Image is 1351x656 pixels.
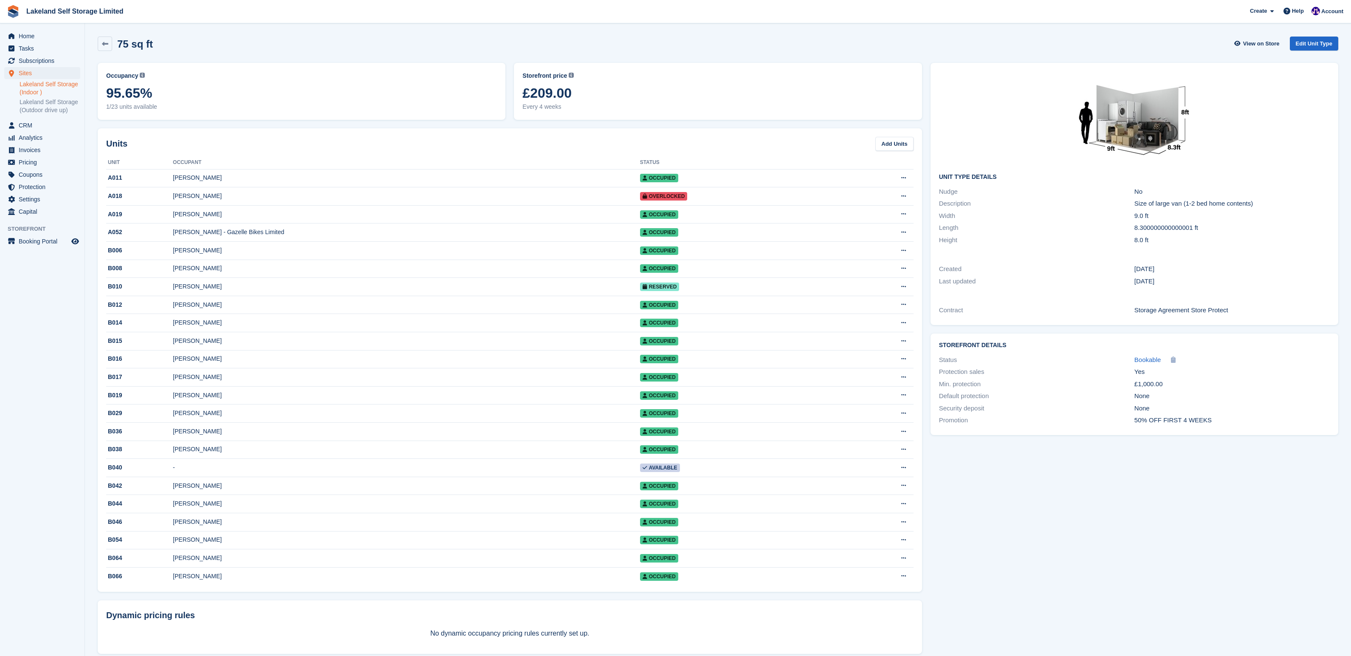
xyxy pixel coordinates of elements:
div: B046 [106,517,173,526]
div: [PERSON_NAME] [173,391,640,400]
span: Bookable [1134,356,1161,363]
a: menu [4,67,80,79]
span: Pricing [19,156,70,168]
div: Security deposit [939,404,1134,413]
span: Occupied [640,174,678,182]
div: [PERSON_NAME] [173,427,640,436]
div: B066 [106,572,173,581]
div: Created [939,264,1134,274]
span: Reserved [640,283,680,291]
div: 8.300000000000001 ft [1134,223,1330,233]
span: Occupied [640,482,678,490]
div: Height [939,235,1134,245]
div: 50% OFF FIRST 4 WEEKS [1134,416,1330,425]
div: B016 [106,354,173,363]
div: [PERSON_NAME] [173,246,640,255]
span: Occupied [640,301,678,309]
img: stora-icon-8386f47178a22dfd0bd8f6a31ec36ba5ce8667c1dd55bd0f319d3a0aa187defe.svg [7,5,20,18]
span: Occupied [640,518,678,526]
span: Account [1321,7,1343,16]
div: B010 [106,282,173,291]
span: Occupied [640,500,678,508]
a: Bookable [1134,355,1161,365]
a: Lakeland Self Storage (Outdoor drive up) [20,98,80,114]
a: Preview store [70,236,80,246]
div: No [1134,187,1330,197]
h2: Units [106,137,127,150]
span: Occupied [640,536,678,544]
div: B064 [106,554,173,563]
h2: Unit Type details [939,174,1330,181]
div: [PERSON_NAME] [173,282,640,291]
div: [PERSON_NAME] [173,481,640,490]
span: Create [1250,7,1267,15]
span: Subscriptions [19,55,70,67]
div: Size of large van (1-2 bed home contents) [1134,199,1330,209]
div: B012 [106,300,173,309]
div: B040 [106,463,173,472]
div: [PERSON_NAME] [173,517,640,526]
th: Status [640,156,839,170]
div: A052 [106,228,173,237]
div: None [1134,404,1330,413]
div: B042 [106,481,173,490]
div: Default protection [939,391,1134,401]
div: Yes [1134,367,1330,377]
th: Unit [106,156,173,170]
div: B054 [106,535,173,544]
span: Protection [19,181,70,193]
div: 8.0 ft [1134,235,1330,245]
div: [PERSON_NAME] [173,318,640,327]
div: [PERSON_NAME] [173,173,640,182]
div: [PERSON_NAME] [173,499,640,508]
div: Status [939,355,1134,365]
div: Width [939,211,1134,221]
div: A011 [106,173,173,182]
div: [PERSON_NAME] [173,572,640,581]
span: Coupons [19,169,70,181]
div: B015 [106,336,173,345]
div: £1,000.00 [1134,379,1330,389]
a: menu [4,181,80,193]
div: [PERSON_NAME] [173,373,640,382]
span: Invoices [19,144,70,156]
h2: 75 sq ft [117,38,153,50]
span: Occupied [640,355,678,363]
th: Occupant [173,156,640,170]
span: 1/23 units available [106,102,497,111]
div: A018 [106,192,173,201]
img: 75.jpg [1071,71,1198,167]
span: Occupied [640,210,678,219]
div: B017 [106,373,173,382]
a: menu [4,193,80,205]
div: Contract [939,305,1134,315]
div: B008 [106,264,173,273]
div: [DATE] [1134,264,1330,274]
div: [PERSON_NAME] [173,554,640,563]
span: Occupied [640,554,678,563]
span: Occupied [640,264,678,273]
span: Occupied [640,337,678,345]
div: [PERSON_NAME] [173,445,640,454]
span: Home [19,30,70,42]
span: Occupancy [106,71,138,80]
div: Length [939,223,1134,233]
span: Analytics [19,132,70,144]
span: Occupied [640,409,678,418]
span: Occupied [640,445,678,454]
span: Sites [19,67,70,79]
span: Available [640,464,680,472]
div: [PERSON_NAME] [173,354,640,363]
span: 95.65% [106,85,497,101]
a: menu [4,235,80,247]
span: Occupied [640,319,678,327]
span: Occupied [640,572,678,581]
div: Last updated [939,277,1134,286]
a: menu [4,156,80,168]
div: Protection sales [939,367,1134,377]
span: CRM [19,119,70,131]
a: Lakeland Self Storage Limited [23,4,127,18]
div: B019 [106,391,173,400]
span: Overlocked [640,192,688,201]
td: - [173,459,640,477]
